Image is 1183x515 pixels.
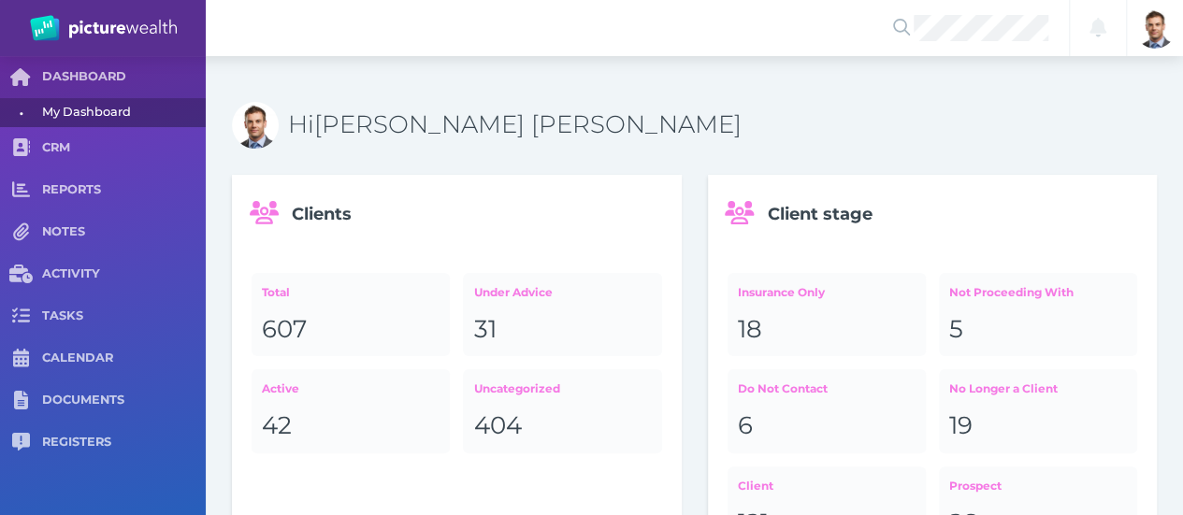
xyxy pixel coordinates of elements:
[473,410,651,442] div: 404
[738,479,773,493] span: Client
[262,410,440,442] div: 42
[42,393,206,408] span: DOCUMENTS
[738,285,825,299] span: Insurance Only
[252,369,450,452] a: Active42
[30,15,177,41] img: PW
[42,182,206,198] span: REPORTS
[252,273,450,356] a: Total607
[738,314,916,346] div: 18
[949,381,1058,395] span: No Longer a Client
[42,224,206,240] span: NOTES
[949,410,1127,442] div: 19
[949,285,1074,299] span: Not Proceeding With
[949,314,1127,346] div: 5
[262,285,290,299] span: Total
[262,381,299,395] span: Active
[42,350,206,366] span: CALENDAR
[42,435,206,451] span: REGISTERS
[262,314,440,346] div: 607
[288,109,1157,141] h3: Hi [PERSON_NAME] [PERSON_NAME]
[473,285,552,299] span: Under Advice
[473,314,651,346] div: 31
[232,102,279,149] img: Bradley David Bond
[42,69,206,85] span: DASHBOARD
[42,308,206,324] span: TASKS
[42,98,199,127] span: My Dashboard
[768,204,873,224] span: Client stage
[738,410,916,442] div: 6
[292,204,352,224] span: Clients
[1134,7,1176,49] img: Brad Bond
[738,381,828,395] span: Do Not Contact
[463,273,661,356] a: Under Advice31
[473,381,559,395] span: Uncategorized
[42,140,206,156] span: CRM
[42,266,206,282] span: ACTIVITY
[949,479,1002,493] span: Prospect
